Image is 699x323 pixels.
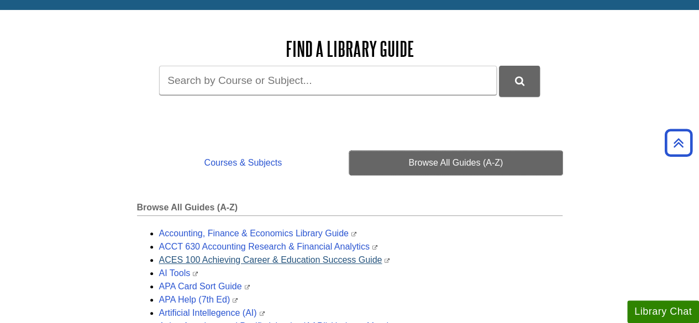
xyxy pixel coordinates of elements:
[159,242,377,251] a: ACCT 630 Accounting Research & Financial Analytics
[159,295,238,304] a: APA Help (7th Ed)
[137,38,563,60] h2: Find a Library Guide
[499,66,540,96] button: DU Library Guides Search
[159,229,356,238] a: Accounting, Finance & Economics Library Guide
[349,151,562,175] a: Browse All Guides (A-Z)
[159,308,265,317] a: Artificial Intellegence (AI)
[159,255,390,264] a: ACES 100 Achieving Career & Education Success Guide
[159,66,497,95] input: Search by Course or Subject...
[137,151,350,175] a: Courses & Subjects
[627,300,699,323] button: Library Chat
[515,76,524,86] i: Search Library Guides
[159,268,198,278] a: AI Tools
[159,282,250,291] a: APA Card Sort Guide
[661,135,696,150] a: Back to Top
[137,203,563,216] h2: Browse All Guides (A-Z)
